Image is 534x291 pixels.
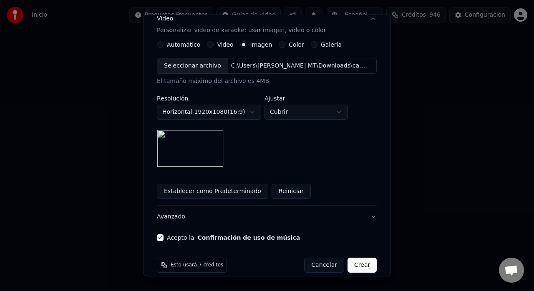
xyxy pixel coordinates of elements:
[157,8,377,41] button: VideoPersonalizar video de karaoke: usar imagen, video o color
[157,58,228,73] div: Seleccionar archivo
[157,15,326,35] div: Video
[157,77,377,85] div: El tamaño máximo del archivo es 4MB
[250,42,272,48] label: Imagen
[157,184,268,199] button: Establecer como Predeterminado
[305,258,345,273] button: Cancelar
[264,95,348,101] label: Ajustar
[217,42,234,48] label: Video
[228,62,370,70] div: C:\Users\[PERSON_NAME] MT\Downloads\caballo negro.png
[167,235,300,241] label: Acepto la
[157,95,261,101] label: Resolución
[157,206,377,228] button: Avanzado
[157,41,377,206] div: VideoPersonalizar video de karaoke: usar imagen, video o color
[289,42,305,48] label: Color
[171,262,223,268] span: Esto usará 7 créditos
[167,42,200,48] label: Automático
[321,42,342,48] label: Galería
[198,235,300,241] button: Acepto la
[348,258,377,273] button: Crear
[157,26,326,35] p: Personalizar video de karaoke: usar imagen, video o color
[272,184,311,199] button: Reiniciar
